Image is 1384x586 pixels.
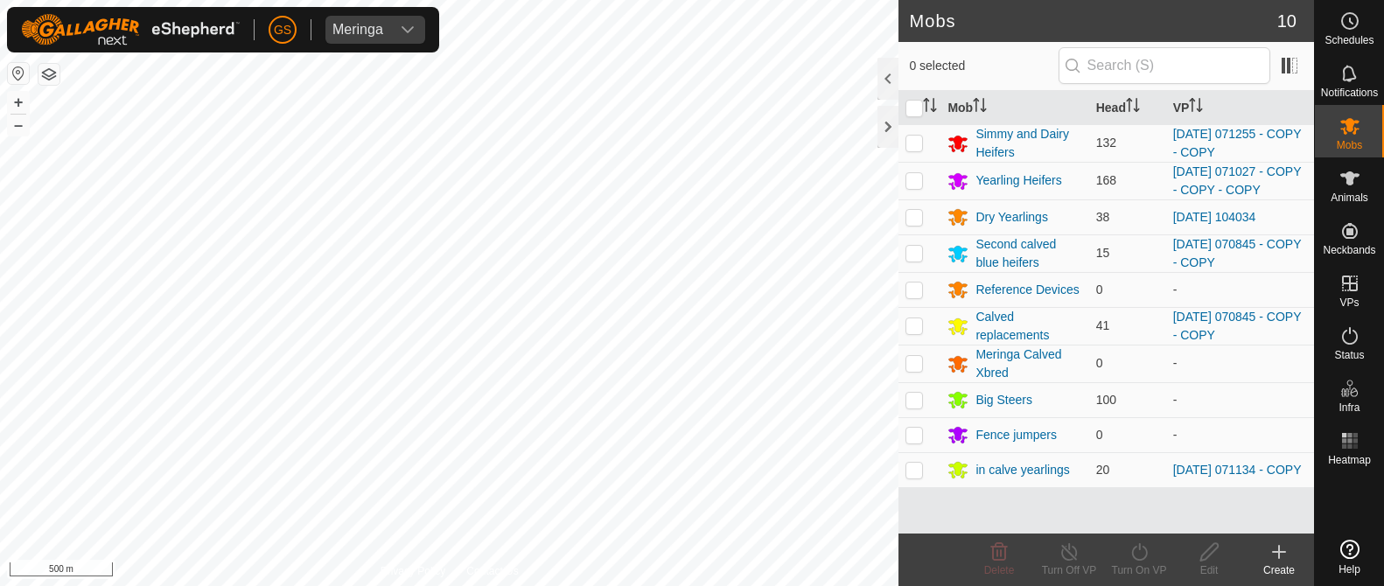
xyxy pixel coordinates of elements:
td: - [1166,345,1314,382]
div: Dry Yearlings [975,208,1048,227]
span: 20 [1096,463,1110,477]
p-sorticon: Activate to sort [973,101,987,115]
span: GS [274,21,291,39]
div: Turn On VP [1104,562,1174,578]
div: Second calved blue heifers [975,235,1081,272]
div: Create [1244,562,1314,578]
span: 0 [1096,283,1103,296]
div: Calved replacements [975,308,1081,345]
span: Schedules [1325,35,1374,45]
p-sorticon: Activate to sort [923,101,937,115]
p-sorticon: Activate to sort [1126,101,1140,115]
span: 41 [1096,318,1110,332]
td: - [1166,272,1314,307]
div: Yearling Heifers [975,171,1061,190]
span: Neckbands [1323,245,1375,255]
a: [DATE] 071027 - COPY - COPY - COPY [1173,164,1302,197]
th: VP [1166,91,1314,125]
div: Fence jumpers [975,426,1057,444]
span: 0 [1096,356,1103,370]
div: Reference Devices [975,281,1079,299]
input: Search (S) [1059,47,1270,84]
th: Mob [940,91,1088,125]
a: Contact Us [466,563,518,579]
span: 10 [1277,8,1297,34]
div: Meringa Calved Xbred [975,345,1081,382]
a: [DATE] 071134 - COPY [1173,463,1302,477]
a: [DATE] 070845 - COPY - COPY [1173,310,1302,342]
span: Meringa [325,16,390,44]
a: Help [1315,533,1384,582]
div: Meringa [332,23,383,37]
span: Infra [1339,402,1360,413]
button: – [8,115,29,136]
a: [DATE] 104034 [1173,210,1256,224]
h2: Mobs [909,10,1276,31]
span: Delete [984,564,1015,576]
span: Animals [1331,192,1368,203]
p-sorticon: Activate to sort [1189,101,1203,115]
span: 38 [1096,210,1110,224]
span: 132 [1096,136,1116,150]
span: Notifications [1321,87,1378,98]
a: [DATE] 071255 - COPY - COPY [1173,127,1302,159]
span: Status [1334,350,1364,360]
div: dropdown trigger [390,16,425,44]
th: Head [1089,91,1166,125]
span: 0 selected [909,57,1058,75]
button: Reset Map [8,63,29,84]
span: 15 [1096,246,1110,260]
span: Heatmap [1328,455,1371,465]
span: Help [1339,564,1360,575]
div: Simmy and Dairy Heifers [975,125,1081,162]
span: 100 [1096,393,1116,407]
div: in calve yearlings [975,461,1069,479]
span: 168 [1096,173,1116,187]
img: Gallagher Logo [21,14,240,45]
td: - [1166,417,1314,452]
button: + [8,92,29,113]
a: Privacy Policy [381,563,446,579]
td: - [1166,382,1314,417]
span: Mobs [1337,140,1362,150]
div: Turn Off VP [1034,562,1104,578]
div: Big Steers [975,391,1032,409]
span: 0 [1096,428,1103,442]
div: Edit [1174,562,1244,578]
span: VPs [1339,297,1359,308]
a: [DATE] 070845 - COPY - COPY [1173,237,1302,269]
button: Map Layers [38,64,59,85]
